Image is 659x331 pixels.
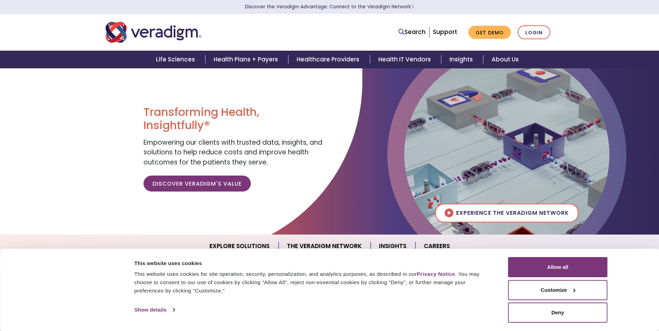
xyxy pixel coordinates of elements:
a: Privacy Notice [417,271,455,277]
a: Search [398,27,426,37]
div: This website uses cookies [134,259,493,268]
a: Support [433,28,457,36]
button: Deny [508,303,608,323]
a: The Veradigm Network [279,237,371,255]
a: Health Plans + Payers [205,51,288,68]
a: Get Demo [468,26,511,39]
a: Insights [371,237,415,255]
button: Customize [508,280,608,300]
h1: Transforming Health, Insightfully® [143,105,324,132]
a: Show details [134,305,175,315]
a: Login [518,25,550,40]
a: Explore Solutions [201,237,279,255]
a: Discover the Veradigm Advantage: Connect to the Veradigm NetworkLearn More [245,3,414,10]
a: Careers [415,237,458,255]
button: Allow all [508,257,608,277]
a: About Us [483,51,527,68]
a: Life Sciences [148,51,205,68]
a: Healthcare Providers [288,51,370,68]
img: Veradigm logo [106,21,201,44]
a: Discover Veradigm's Value [143,176,251,192]
span: Empowering our clients with trusted data, insights, and solutions to help reduce costs and improv... [143,138,322,167]
div: This website uses cookies for site operation, security, personalization, and analytics purposes, ... [134,270,493,295]
a: Health IT Vendors [370,51,441,68]
span: Learn More [411,3,414,10]
a: Insights [441,51,483,68]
